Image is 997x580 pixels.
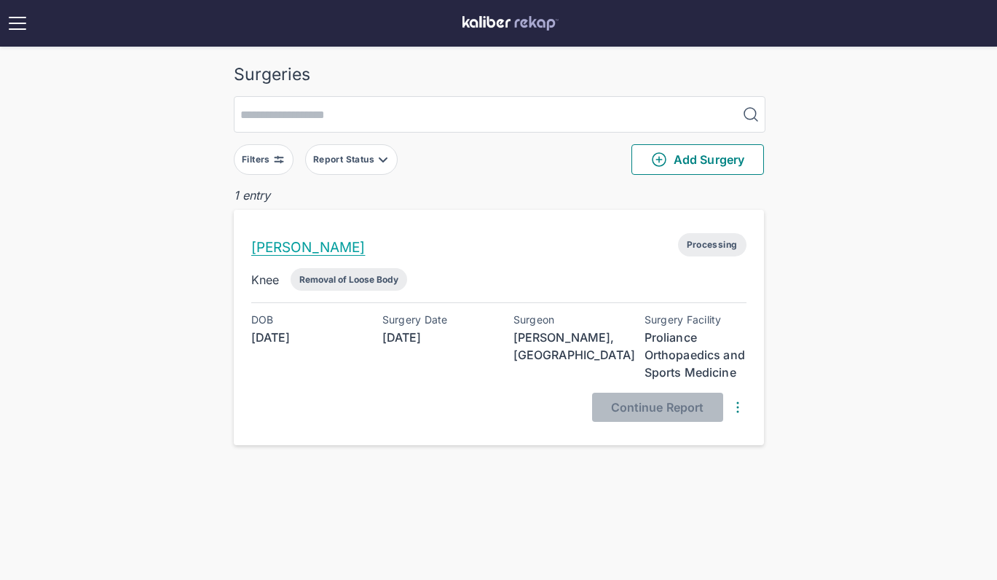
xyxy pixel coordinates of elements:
button: Report Status [305,144,398,175]
div: Surgeon [513,314,615,326]
img: filter-caret-down-grey.b3560631.svg [377,154,389,165]
img: MagnifyingGlass.1dc66aab.svg [742,106,760,123]
img: faders-horizontal-grey.d550dbda.svg [273,154,285,165]
a: [PERSON_NAME] [251,239,366,256]
div: Filters [242,154,273,165]
img: PlusCircleGreen.5fd88d77.svg [650,151,668,168]
img: DotsThreeVertical.31cb0eda.svg [729,399,746,416]
div: Removal of Loose Body [299,274,398,285]
div: [PERSON_NAME], [GEOGRAPHIC_DATA] [513,329,615,364]
img: kaliber labs logo [462,16,559,31]
div: Surgery Date [382,314,484,326]
div: Surgery Facility [645,314,746,326]
div: [DATE] [382,329,484,346]
button: Filters [234,144,293,175]
span: Add Surgery [650,151,744,168]
div: DOB [251,314,353,326]
div: Surgeries [234,64,764,85]
span: Processing [678,233,746,256]
img: open menu icon [6,12,29,35]
span: Continue Report [611,400,704,415]
button: Add Surgery [631,144,764,175]
button: Continue Report [592,393,723,422]
div: Proliance Orthopaedics and Sports Medicine [645,329,746,381]
div: 1 entry [234,187,764,204]
div: Knee [251,271,280,289]
div: [DATE] [251,329,353,346]
div: Report Status [313,154,377,165]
